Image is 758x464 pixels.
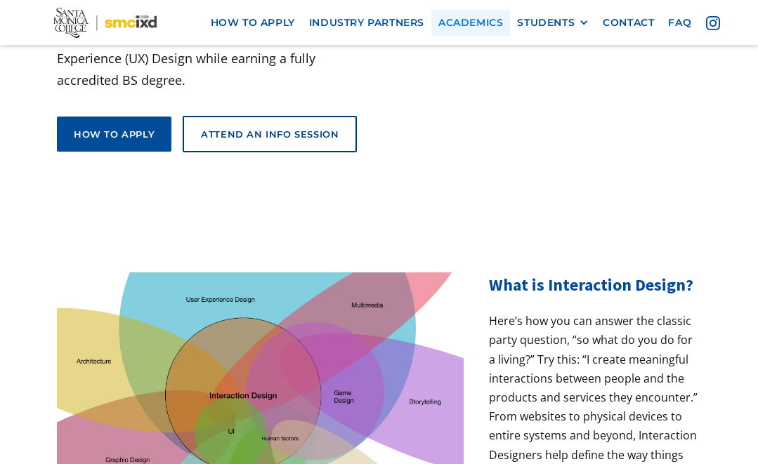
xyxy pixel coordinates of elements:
a: Attend an Info Session [183,116,357,152]
img: icon - instagram [706,16,720,30]
div: STUDENTS [517,17,589,29]
a: industry partners [302,10,431,36]
a: How to apply [57,117,171,152]
a: contact [596,10,661,36]
h2: What is Interaction Design? [489,272,701,298]
div: How to apply [74,128,155,140]
a: how to apply [204,10,302,36]
a: faq [661,10,698,36]
a: Academics [431,10,510,36]
img: Santa Monica College - SMC IxD logo [53,8,157,38]
div: Attend an Info Session [201,128,339,140]
div: STUDENTS [517,17,575,29]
